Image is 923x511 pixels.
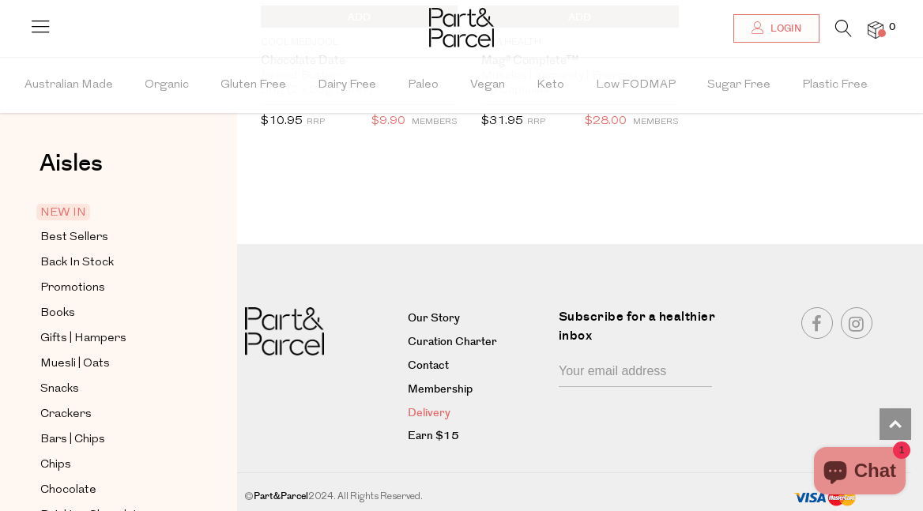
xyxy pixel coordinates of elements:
span: Muesli | Oats [40,355,110,374]
img: Part&Parcel [429,8,494,47]
a: Gifts | Hampers [40,329,184,348]
span: Gifts | Hampers [40,329,126,348]
small: RRP [527,118,545,126]
span: $9.90 [371,111,405,132]
a: Bars | Chips [40,430,184,449]
span: Best Sellers [40,228,108,247]
a: Delivery [408,404,547,423]
a: Login [733,14,819,43]
a: Muesli | Oats [40,354,184,374]
span: Login [767,22,801,36]
span: NEW IN [36,204,90,220]
a: Promotions [40,278,184,298]
a: Crackers [40,404,184,424]
span: $28.00 [585,111,627,132]
span: Aisles [40,146,103,181]
span: Snacks [40,380,79,399]
b: Part&Parcel [254,490,308,503]
small: MEMBERS [412,118,458,126]
span: Dairy Free [318,58,376,113]
a: Chocolate [40,480,184,500]
span: Promotions [40,279,105,298]
a: Membership [408,381,547,400]
a: Chips [40,455,184,475]
span: Organic [145,58,189,113]
input: Your email address [559,357,712,387]
a: Our Story [408,310,547,329]
inbox-online-store-chat: Shopify online store chat [809,447,910,498]
div: © 2024. All Rights Reserved. [245,489,729,505]
small: RRP [307,118,325,126]
a: Best Sellers [40,227,184,247]
a: Curation Charter [408,333,547,352]
span: Gluten Free [220,58,286,113]
span: Vegan [470,58,505,113]
span: Chips [40,456,71,475]
span: Bars | Chips [40,430,105,449]
span: Crackers [40,405,92,424]
a: Back In Stock [40,253,184,272]
span: Books [40,304,75,323]
a: Aisles [40,152,103,191]
a: Contact [408,357,547,376]
span: Low FODMAP [596,58,676,113]
a: Earn $15 [408,427,547,446]
a: Books [40,303,184,323]
span: Plastic Free [802,58,868,113]
span: Back In Stock [40,254,114,272]
img: Part&Parcel [245,307,324,355]
small: MEMBERS [633,118,679,126]
span: 0 [885,21,899,35]
label: Subscribe for a healthier inbox [559,307,721,357]
span: $31.95 [481,115,523,127]
span: Chocolate [40,481,96,500]
img: payment-methods.png [793,489,857,507]
span: Australian Made [24,58,113,113]
a: Snacks [40,379,184,399]
a: 0 [868,21,883,38]
span: Paleo [408,58,439,113]
span: Keto [537,58,564,113]
span: Sugar Free [707,58,770,113]
span: $10.95 [261,115,303,127]
a: NEW IN [40,203,184,222]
